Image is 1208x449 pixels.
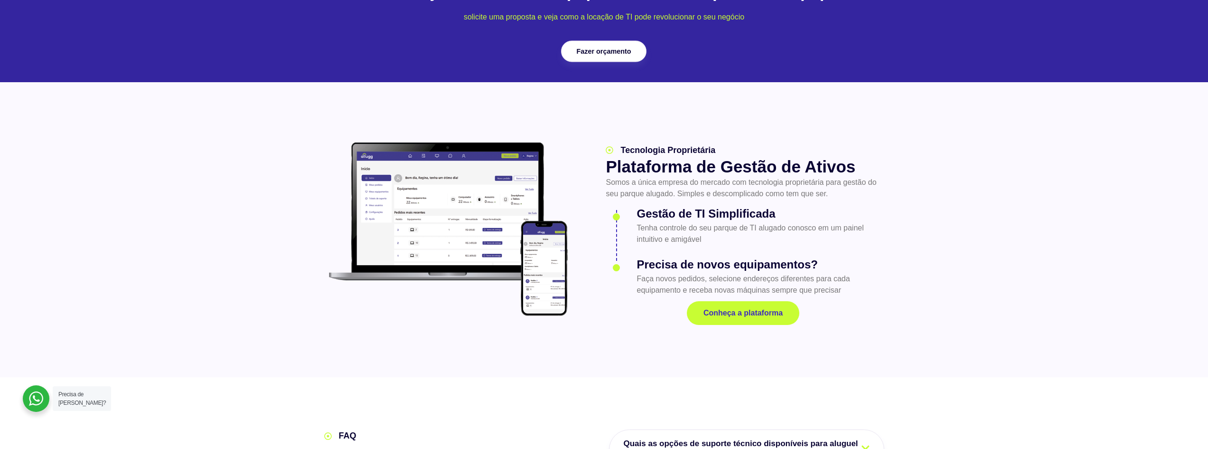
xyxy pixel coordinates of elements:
[687,301,799,325] a: Conheça a plataforma
[1161,403,1208,449] iframe: Chat Widget
[324,138,573,321] img: plataforma allugg
[618,144,715,157] span: Tecnologia Proprietária
[606,177,880,200] p: Somos a única empresa do mercado com tecnologia proprietária para gestão do seu parque alugado. S...
[337,430,356,442] span: FAQ
[324,11,884,23] p: solicite uma proposta e veja como a locação de TI pode revolucionar o seu negócio
[637,256,880,273] h3: Precisa de novos equipamentos?
[58,391,106,406] span: Precisa de [PERSON_NAME]?
[1161,403,1208,449] div: Widget de chat
[637,273,880,296] p: Faça novos pedidos, selecione endereços diferentes para cada equipamento e receba novas máquinas ...
[637,222,880,245] p: Tenha controle do seu parque de TI alugado conosco em um painel intuitivo e amigável
[561,40,646,62] a: Fazer orçamento
[637,205,880,222] h3: Gestão de TI Simplificada
[703,309,783,317] span: Conheça a plataforma
[606,157,880,177] h2: Plataforma de Gestão de Ativos
[577,48,631,54] span: Fazer orçamento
